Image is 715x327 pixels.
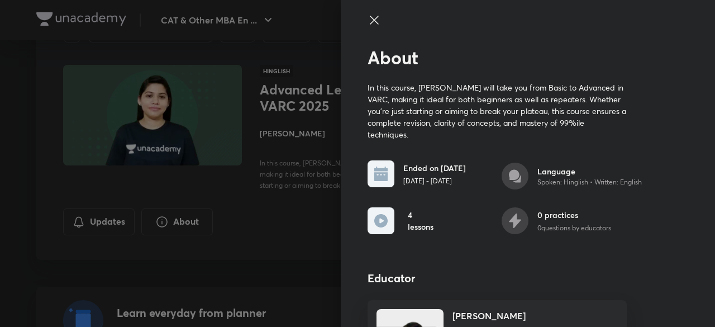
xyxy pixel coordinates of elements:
h6: Ended on [DATE] [403,162,466,174]
h6: Language [537,165,642,177]
h4: [PERSON_NAME] [452,309,526,323]
p: [DATE] - [DATE] [403,176,466,186]
h4: Educator [368,270,651,287]
p: 0 questions by educators [537,223,611,233]
h6: 4 lessons [408,209,435,233]
p: Spoken: Hinglish • Written: English [537,177,642,187]
p: In this course, [PERSON_NAME] will take you from Basic to Advanced in VARC, making it ideal for b... [368,82,627,140]
h6: 0 practices [537,209,611,221]
h2: About [368,47,651,68]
